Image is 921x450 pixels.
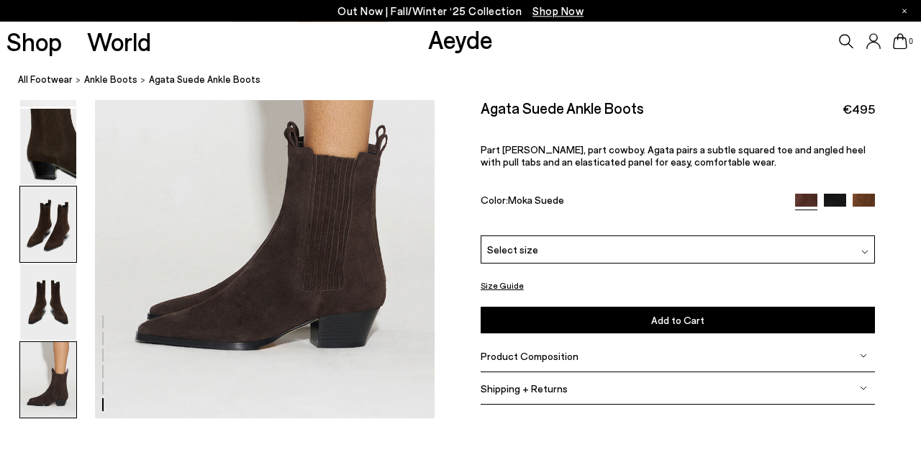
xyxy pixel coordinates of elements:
div: Color: [481,194,783,210]
img: Agata Suede Ankle Boots - Image 3 [20,109,76,184]
nav: breadcrumb [18,60,921,100]
button: Add to Cart [481,307,875,334]
a: 0 [893,33,907,49]
img: svg%3E [860,353,867,360]
a: ankle boots [84,72,137,87]
p: Out Now | Fall/Winter ‘25 Collection [337,2,584,20]
img: svg%3E [861,249,868,256]
a: Shop [6,29,62,54]
span: 0 [907,37,915,45]
span: Navigate to /collections/new-in [532,4,584,17]
span: Shipping + Returns [481,382,568,395]
a: Aeyde [428,24,493,54]
a: World [87,29,151,54]
a: All Footwear [18,72,73,87]
span: €495 [843,100,875,118]
img: Agata Suede Ankle Boots - Image 6 [20,342,76,418]
button: Size Guide [481,276,524,294]
p: Part [PERSON_NAME], part cowboy. Agata pairs a subtle squared toe and angled heel with pull tabs ... [481,144,875,168]
span: Select size [487,242,538,257]
span: ankle boots [84,73,137,85]
img: Agata Suede Ankle Boots - Image 4 [20,186,76,262]
img: svg%3E [860,385,867,392]
span: Product Composition [481,350,579,362]
span: Add to Cart [651,315,704,327]
span: Moka Suede [508,194,564,206]
img: Agata Suede Ankle Boots - Image 5 [20,264,76,340]
span: Agata Suede Ankle Boots [149,72,260,87]
h2: Agata Suede Ankle Boots [481,99,644,117]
